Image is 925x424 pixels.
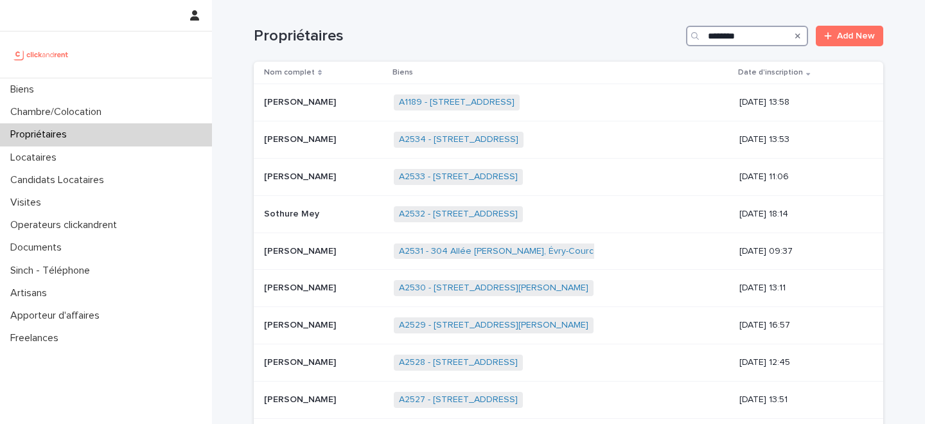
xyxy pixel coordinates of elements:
p: Biens [5,84,44,96]
p: Chambre/Colocation [5,106,112,118]
p: Operateurs clickandrent [5,219,127,231]
a: A1189 - [STREET_ADDRESS] [399,97,515,108]
p: [DATE] 13:11 [739,283,863,294]
p: Locataires [5,152,67,164]
p: [DATE] 13:51 [739,394,863,405]
tr: [PERSON_NAME][PERSON_NAME] A2528 - [STREET_ADDRESS] [DATE] 12:45 [254,344,883,381]
tr: [PERSON_NAME][PERSON_NAME] A2527 - [STREET_ADDRESS] [DATE] 13:51 [254,381,883,418]
p: Freelances [5,332,69,344]
tr: [PERSON_NAME][PERSON_NAME] A1189 - [STREET_ADDRESS] [DATE] 13:58 [254,84,883,121]
a: A2528 - [STREET_ADDRESS] [399,357,518,368]
h1: Propriétaires [254,27,681,46]
a: A2534 - [STREET_ADDRESS] [399,134,518,145]
p: Date d'inscription [738,66,803,80]
p: [DATE] 18:14 [739,209,863,220]
p: [PERSON_NAME] [264,355,339,368]
span: Add New [837,31,875,40]
a: A2529 - [STREET_ADDRESS][PERSON_NAME] [399,320,588,331]
p: Propriétaires [5,128,77,141]
p: Apporteur d'affaires [5,310,110,322]
p: [PERSON_NAME] [264,169,339,182]
p: Nom complet [264,66,315,80]
p: [DATE] 13:53 [739,134,863,145]
p: [DATE] 09:37 [739,246,863,257]
p: Sothure Mey [264,206,322,220]
tr: [PERSON_NAME][PERSON_NAME] A2533 - [STREET_ADDRESS] [DATE] 11:06 [254,158,883,195]
tr: [PERSON_NAME][PERSON_NAME] A2531 - 304 Allée [PERSON_NAME], Évry-Courcouronnes 91000 [DATE] 09:37 [254,233,883,270]
p: [PERSON_NAME] [264,392,339,405]
tr: [PERSON_NAME][PERSON_NAME] A2530 - [STREET_ADDRESS][PERSON_NAME] [DATE] 13:11 [254,270,883,307]
a: A2531 - 304 Allée [PERSON_NAME], Évry-Courcouronnes 91000 [399,246,663,257]
img: UCB0brd3T0yccxBKYDjQ [10,42,73,67]
p: [PERSON_NAME] [264,132,339,145]
tr: [PERSON_NAME][PERSON_NAME] A2529 - [STREET_ADDRESS][PERSON_NAME] [DATE] 16:57 [254,307,883,344]
tr: [PERSON_NAME][PERSON_NAME] A2534 - [STREET_ADDRESS] [DATE] 13:53 [254,121,883,159]
p: Biens [392,66,413,80]
tr: Sothure MeySothure Mey A2532 - [STREET_ADDRESS] [DATE] 18:14 [254,195,883,233]
p: [PERSON_NAME] [264,243,339,257]
a: Add New [816,26,883,46]
a: A2527 - [STREET_ADDRESS] [399,394,518,405]
p: [PERSON_NAME] [264,280,339,294]
a: A2532 - [STREET_ADDRESS] [399,209,518,220]
p: [DATE] 16:57 [739,320,863,331]
p: [DATE] 12:45 [739,357,863,368]
p: Sinch - Téléphone [5,265,100,277]
p: Visites [5,197,51,209]
a: A2530 - [STREET_ADDRESS][PERSON_NAME] [399,283,588,294]
p: Candidats Locataires [5,174,114,186]
p: Artisans [5,287,57,299]
p: [PERSON_NAME] [264,317,339,331]
p: [DATE] 13:58 [739,97,863,108]
p: Documents [5,242,72,254]
p: [PERSON_NAME] [264,94,339,108]
p: [DATE] 11:06 [739,172,863,182]
input: Search [686,26,808,46]
a: A2533 - [STREET_ADDRESS] [399,172,518,182]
